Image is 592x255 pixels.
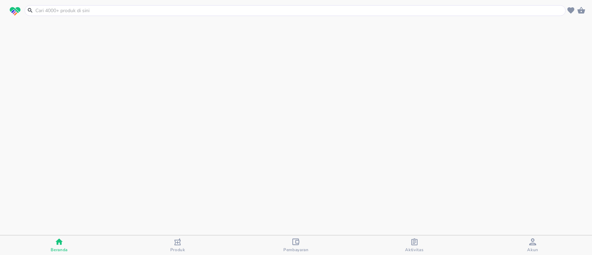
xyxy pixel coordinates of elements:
[527,247,538,253] span: Akun
[118,236,237,255] button: Produk
[355,236,473,255] button: Aktivitas
[474,236,592,255] button: Akun
[35,7,564,14] input: Cari 4000+ produk di sini
[10,7,20,16] img: logo_swiperx_s.bd005f3b.svg
[170,247,185,253] span: Produk
[283,247,309,253] span: Pembayaran
[405,247,423,253] span: Aktivitas
[237,236,355,255] button: Pembayaran
[51,247,68,253] span: Beranda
